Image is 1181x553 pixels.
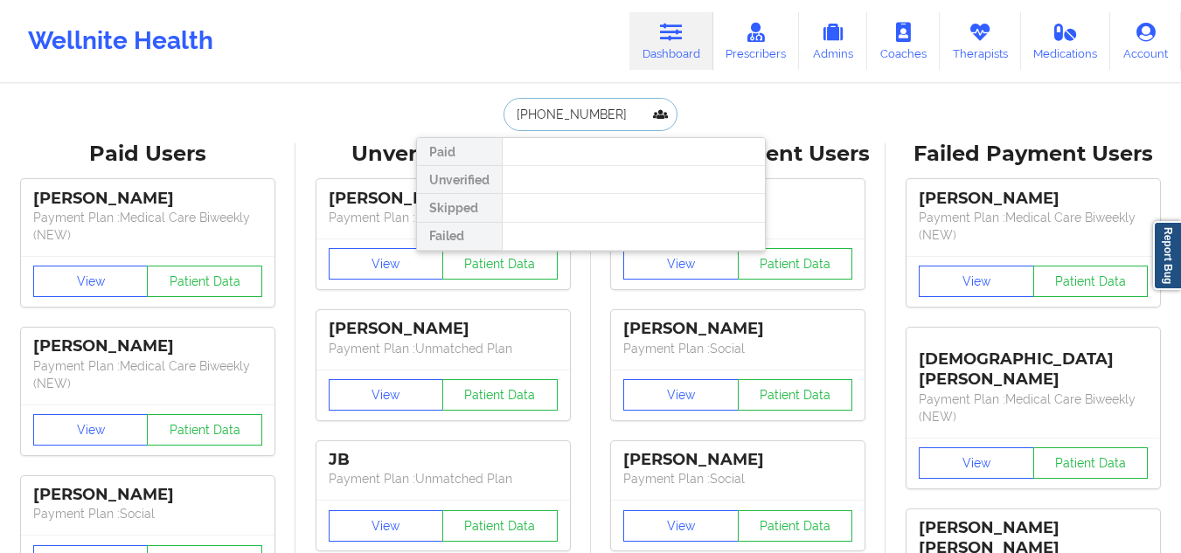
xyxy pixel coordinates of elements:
button: View [329,510,444,542]
div: Failed Payment Users [898,141,1169,168]
div: Paid Users [12,141,283,168]
div: [PERSON_NAME] [329,319,558,339]
button: View [33,414,149,446]
button: Patient Data [147,266,262,297]
button: Patient Data [738,248,853,280]
a: Report Bug [1153,221,1181,290]
a: Account [1110,12,1181,70]
p: Payment Plan : Unmatched Plan [329,209,558,226]
div: [PERSON_NAME] [33,485,262,505]
button: Patient Data [738,510,853,542]
button: Patient Data [1033,447,1149,479]
button: View [919,447,1034,479]
p: Payment Plan : Social [623,340,852,357]
button: View [919,266,1034,297]
button: View [623,248,739,280]
div: [PERSON_NAME] [623,450,852,470]
div: [PERSON_NAME] [329,189,558,209]
button: Patient Data [738,379,853,411]
button: Patient Data [1033,266,1149,297]
div: [PERSON_NAME] [919,189,1148,209]
button: View [33,266,149,297]
a: Admins [799,12,867,70]
p: Payment Plan : Medical Care Biweekly (NEW) [919,209,1148,244]
a: Therapists [940,12,1021,70]
div: [PERSON_NAME] [33,189,262,209]
button: Patient Data [147,414,262,446]
a: Coaches [867,12,940,70]
p: Payment Plan : Social [33,505,262,522]
button: View [329,248,444,280]
div: Unverified [417,166,502,194]
a: Medications [1021,12,1111,70]
button: View [329,379,444,411]
button: View [623,379,739,411]
div: [PERSON_NAME] [623,319,852,339]
div: Unverified Users [308,141,579,168]
div: [DEMOGRAPHIC_DATA][PERSON_NAME] [919,336,1148,390]
button: Patient Data [442,379,558,411]
button: Patient Data [442,248,558,280]
p: Payment Plan : Medical Care Biweekly (NEW) [919,391,1148,425]
div: Skipped [417,194,502,222]
p: Payment Plan : Unmatched Plan [329,340,558,357]
div: [PERSON_NAME] [33,336,262,356]
p: Payment Plan : Medical Care Biweekly (NEW) [33,209,262,244]
a: Dashboard [629,12,713,70]
div: Paid [417,138,502,166]
p: Payment Plan : Social [623,470,852,487]
p: Payment Plan : Unmatched Plan [329,470,558,487]
p: Payment Plan : Medical Care Biweekly (NEW) [33,357,262,392]
div: Failed [417,223,502,251]
button: Patient Data [442,510,558,542]
a: Prescribers [713,12,800,70]
button: View [623,510,739,542]
div: JB [329,450,558,470]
